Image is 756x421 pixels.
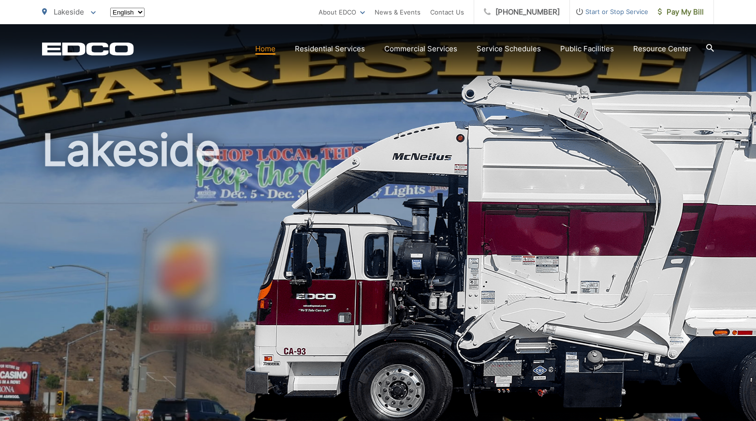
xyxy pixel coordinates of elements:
span: Pay My Bill [658,6,704,18]
a: Service Schedules [477,43,541,55]
a: Residential Services [295,43,365,55]
a: Home [255,43,276,55]
a: News & Events [375,6,421,18]
a: Commercial Services [384,43,457,55]
a: EDCD logo. Return to the homepage. [42,42,134,56]
select: Select a language [110,8,145,17]
a: Contact Us [430,6,464,18]
span: Lakeside [54,7,84,16]
a: Public Facilities [560,43,614,55]
a: About EDCO [319,6,365,18]
a: Resource Center [633,43,692,55]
